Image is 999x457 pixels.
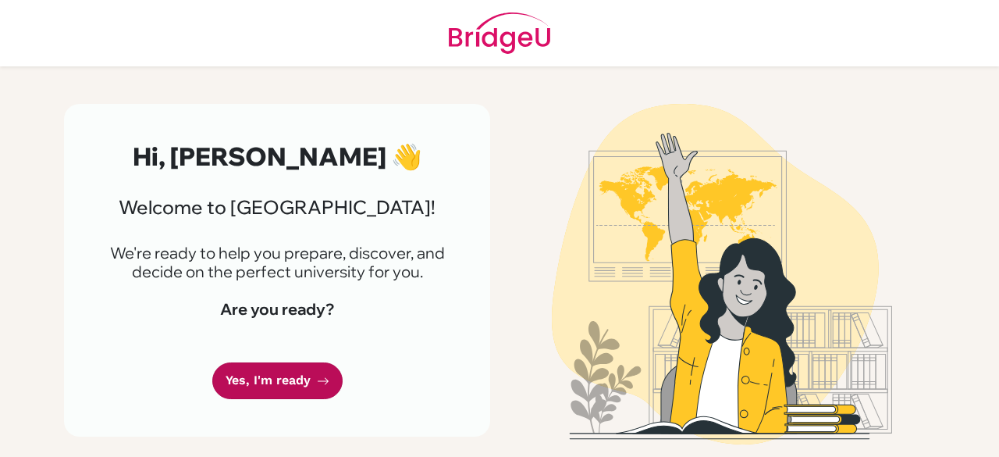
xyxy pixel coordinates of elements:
h2: Hi, [PERSON_NAME] 👋 [101,141,453,171]
p: We're ready to help you prepare, discover, and decide on the perfect university for you. [101,244,453,281]
h3: Welcome to [GEOGRAPHIC_DATA]! [101,196,453,219]
h4: Are you ready? [101,300,453,319]
a: Yes, I'm ready [212,362,343,399]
